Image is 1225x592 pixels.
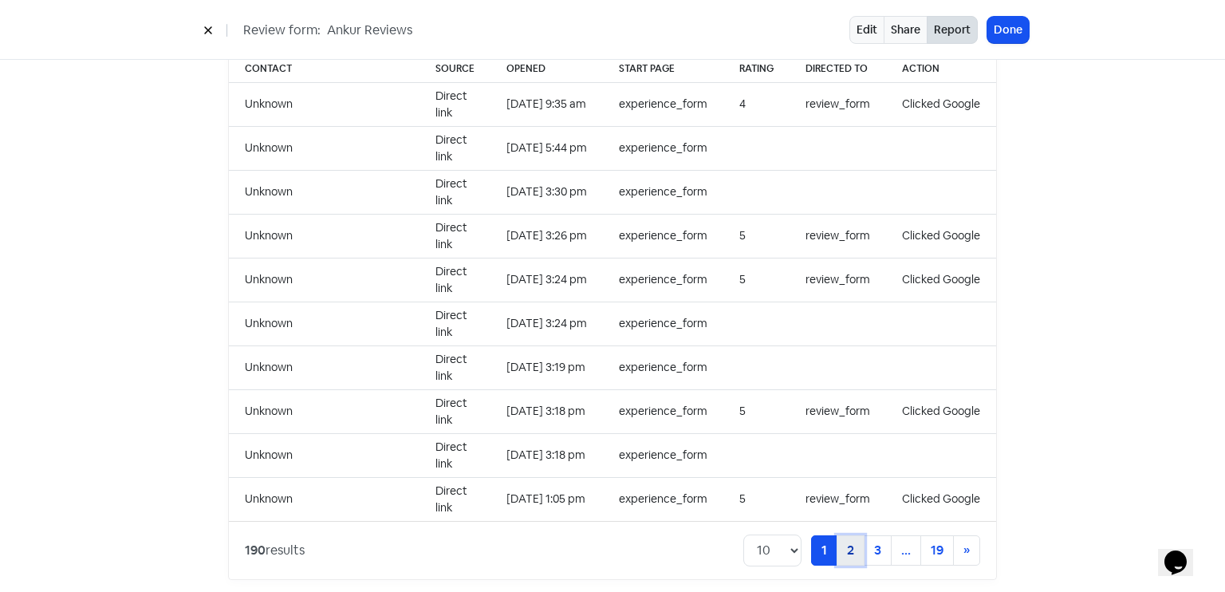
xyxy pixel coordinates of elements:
[490,55,603,83] th: Opened
[490,477,603,521] td: [DATE] 1:05 pm
[723,214,790,258] td: 5
[1158,528,1209,576] iframe: chat widget
[864,535,892,566] a: 3
[603,477,723,521] td: experience_form
[419,214,490,258] td: Direct link
[963,542,970,558] span: »
[790,55,886,83] th: Directed to
[490,126,603,170] td: [DATE] 5:44 pm
[245,541,305,560] div: results
[419,477,490,521] td: Direct link
[229,345,419,389] td: Unknown
[229,389,419,433] td: Unknown
[419,433,490,477] td: Direct link
[490,345,603,389] td: [DATE] 3:19 pm
[419,389,490,433] td: Direct link
[603,258,723,302] td: experience_form
[886,477,996,521] td: Clicked Google
[603,345,723,389] td: experience_form
[419,170,490,214] td: Direct link
[229,55,419,83] th: Contact
[723,55,790,83] th: Rating
[490,170,603,214] td: [DATE] 3:30 pm
[920,535,954,566] a: 19
[229,302,419,345] td: Unknown
[490,258,603,302] td: [DATE] 3:24 pm
[603,126,723,170] td: experience_form
[891,535,921,566] a: ...
[790,477,886,521] td: review_form
[886,55,996,83] th: Action
[886,389,996,433] td: Clicked Google
[419,126,490,170] td: Direct link
[886,82,996,126] td: Clicked Google
[229,126,419,170] td: Unknown
[603,433,723,477] td: experience_form
[490,214,603,258] td: [DATE] 3:26 pm
[490,302,603,345] td: [DATE] 3:24 pm
[927,16,978,44] button: Report
[419,258,490,302] td: Direct link
[837,535,865,566] a: 2
[490,433,603,477] td: [DATE] 3:18 pm
[229,258,419,302] td: Unknown
[884,16,928,44] a: Share
[603,170,723,214] td: experience_form
[723,477,790,521] td: 5
[790,82,886,126] td: review_form
[419,82,490,126] td: Direct link
[723,389,790,433] td: 5
[229,433,419,477] td: Unknown
[811,535,837,566] a: 1
[243,21,321,40] span: Review form:
[490,82,603,126] td: [DATE] 9:35 am
[723,258,790,302] td: 5
[245,542,266,558] strong: 190
[419,345,490,389] td: Direct link
[723,82,790,126] td: 4
[886,258,996,302] td: Clicked Google
[603,55,723,83] th: Start page
[419,302,490,345] td: Direct link
[229,82,419,126] td: Unknown
[229,477,419,521] td: Unknown
[790,214,886,258] td: review_form
[790,258,886,302] td: review_form
[953,535,980,566] a: Next
[603,302,723,345] td: experience_form
[229,214,419,258] td: Unknown
[849,16,884,44] a: Edit
[603,214,723,258] td: experience_form
[229,170,419,214] td: Unknown
[987,17,1029,43] button: Done
[886,214,996,258] td: Clicked Google
[419,55,490,83] th: Source
[790,389,886,433] td: review_form
[603,389,723,433] td: experience_form
[603,82,723,126] td: experience_form
[490,389,603,433] td: [DATE] 3:18 pm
